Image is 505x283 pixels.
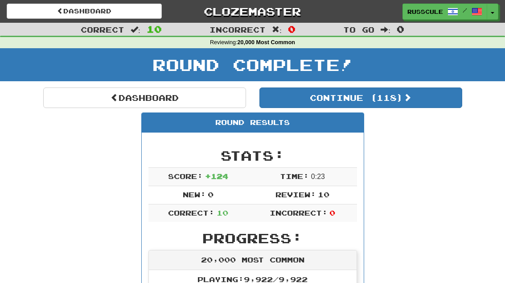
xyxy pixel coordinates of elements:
span: Incorrect [209,25,266,34]
span: Incorrect: [270,208,328,217]
h2: Progress: [148,231,357,246]
span: russcule [407,8,443,16]
span: Score: [168,172,203,180]
span: 0 [397,24,404,34]
span: To go [343,25,374,34]
span: 0 [208,190,213,199]
a: russcule / [402,4,487,20]
a: Dashboard [7,4,162,19]
h1: Round Complete! [3,56,502,74]
span: / [463,7,467,13]
span: 0 [329,208,335,217]
span: 0 : 23 [311,173,325,180]
span: : [272,26,282,33]
span: Correct [81,25,124,34]
span: : [381,26,390,33]
a: Clozemaster [175,4,330,19]
span: 10 [318,190,329,199]
span: Review: [275,190,316,199]
span: + 124 [205,172,228,180]
div: 20,000 Most Common [149,250,357,270]
span: 10 [147,24,162,34]
div: Round Results [142,113,364,133]
span: New: [183,190,206,199]
span: 0 [288,24,296,34]
span: : [131,26,140,33]
h2: Stats: [148,148,357,163]
span: 10 [217,208,228,217]
span: Correct: [168,208,214,217]
span: Time: [280,172,309,180]
a: Dashboard [43,87,246,108]
button: Continue (118) [259,87,462,108]
strong: 20,000 Most Common [238,39,295,46]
